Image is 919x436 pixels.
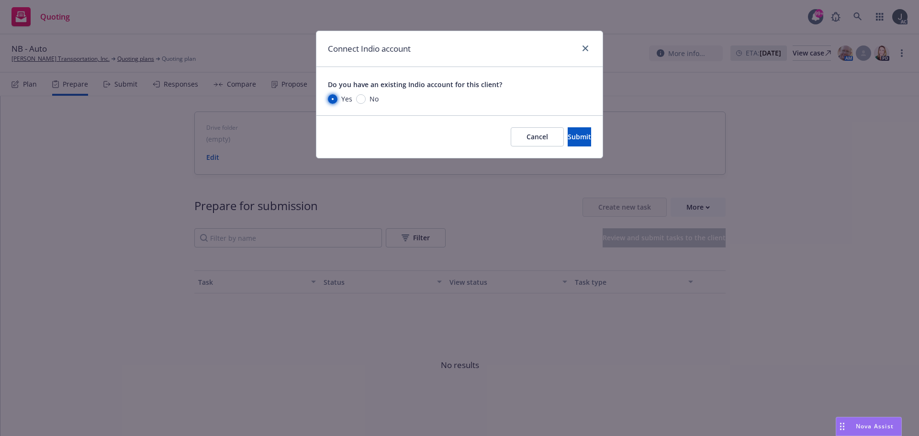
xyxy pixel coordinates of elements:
[328,43,411,55] h1: Connect Indio account
[527,132,548,141] span: Cancel
[328,94,337,104] input: Yes
[370,94,379,104] span: No
[580,43,591,54] a: close
[836,417,902,436] button: Nova Assist
[341,94,352,104] span: Yes
[356,94,366,104] input: No
[328,80,502,89] span: Do you have an existing Indio account for this client?
[511,127,564,146] button: Cancel
[856,422,894,430] span: Nova Assist
[568,132,591,141] span: Submit
[836,417,848,436] div: Drag to move
[568,127,591,146] button: Submit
